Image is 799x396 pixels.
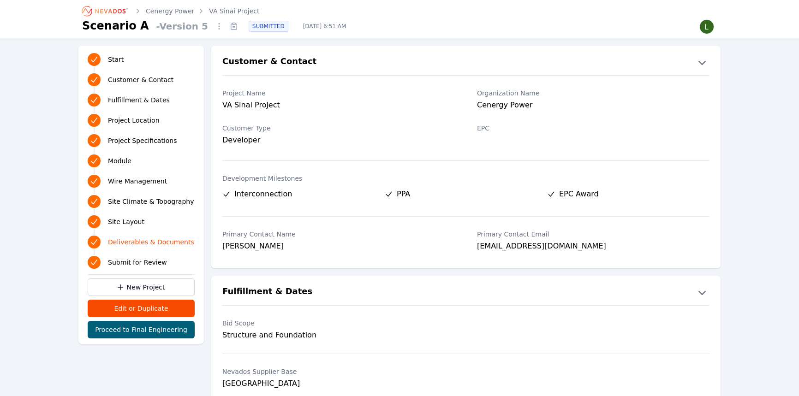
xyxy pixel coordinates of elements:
[222,330,455,341] div: Structure and Foundation
[222,124,455,133] label: Customer Type
[222,135,455,146] div: Developer
[153,20,212,33] span: - Version 5
[699,19,714,34] img: Lamar Washington
[222,285,312,300] h2: Fulfillment & Dates
[249,21,288,32] div: SUBMITTED
[209,6,259,16] a: VA Sinai Project
[222,378,455,389] div: [GEOGRAPHIC_DATA]
[222,100,455,112] div: VA Sinai Project
[559,189,599,200] span: EPC Award
[477,230,710,239] label: Primary Contact Email
[222,174,710,183] label: Development Milestones
[82,18,149,33] h1: Scenario A
[88,51,195,271] nav: Progress
[222,367,455,376] label: Nevados Supplier Base
[108,55,124,64] span: Start
[146,6,194,16] a: Cenergy Power
[222,89,455,98] label: Project Name
[88,300,195,317] button: Edit or Duplicate
[234,189,292,200] span: Interconnection
[397,189,410,200] span: PPA
[108,136,177,145] span: Project Specifications
[222,319,455,328] label: Bid Scope
[108,156,131,165] span: Module
[82,4,260,18] nav: Breadcrumb
[477,100,710,112] div: Cenergy Power
[108,177,167,186] span: Wire Management
[88,321,195,338] button: Proceed to Final Engineering
[108,75,173,84] span: Customer & Contact
[88,278,195,296] a: New Project
[477,124,710,133] label: EPC
[108,95,170,105] span: Fulfillment & Dates
[296,23,354,30] span: [DATE] 6:51 AM
[108,258,167,267] span: Submit for Review
[477,241,710,254] div: [EMAIL_ADDRESS][DOMAIN_NAME]
[108,197,194,206] span: Site Climate & Topography
[108,116,160,125] span: Project Location
[211,285,721,300] button: Fulfillment & Dates
[222,55,316,70] h2: Customer & Contact
[108,217,144,226] span: Site Layout
[211,55,721,70] button: Customer & Contact
[108,237,194,247] span: Deliverables & Documents
[222,241,455,254] div: [PERSON_NAME]
[477,89,710,98] label: Organization Name
[222,230,455,239] label: Primary Contact Name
